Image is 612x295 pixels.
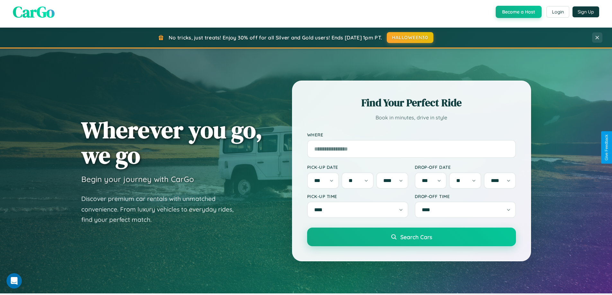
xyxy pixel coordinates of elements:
p: Book in minutes, drive in style [307,113,516,122]
button: HALLOWEEN30 [387,32,433,43]
span: Search Cars [400,233,432,240]
button: Login [546,6,569,18]
span: CarGo [13,1,55,22]
label: Pick-up Date [307,164,408,170]
span: No tricks, just treats! Enjoy 30% off for all Silver and Gold users! Ends [DATE] 1pm PT. [169,34,382,41]
iframe: Intercom live chat [6,273,22,289]
h1: Wherever you go, we go [81,117,262,168]
p: Discover premium car rentals with unmatched convenience. From luxury vehicles to everyday rides, ... [81,194,242,225]
button: Sign Up [572,6,599,17]
h2: Find Your Perfect Ride [307,96,516,110]
button: Become a Host [496,6,542,18]
label: Drop-off Time [415,194,516,199]
div: Give Feedback [604,134,609,161]
label: Pick-up Time [307,194,408,199]
button: Search Cars [307,228,516,246]
h3: Begin your journey with CarGo [81,174,194,184]
label: Drop-off Date [415,164,516,170]
label: Where [307,132,516,137]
